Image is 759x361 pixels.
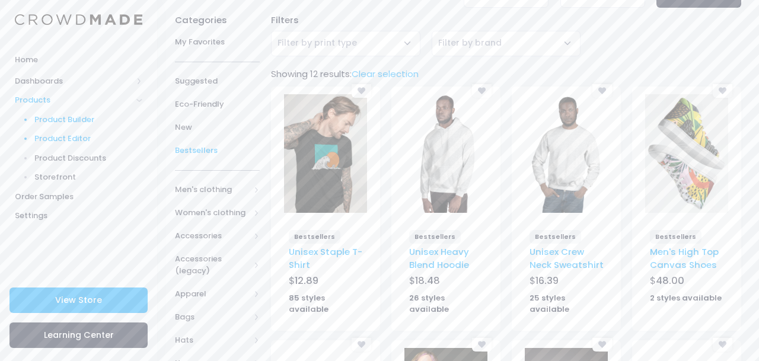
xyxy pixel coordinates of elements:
span: Eco-Friendly [175,98,260,110]
span: 12.89 [295,274,318,287]
strong: 85 styles available [289,292,329,315]
span: Learning Center [44,329,114,341]
span: Bestsellers [650,230,702,243]
span: Men's clothing [175,184,250,196]
span: Storefront [34,171,143,183]
strong: 25 styles available [530,292,569,315]
a: Learning Center [9,322,148,348]
span: Bestsellers [530,230,582,243]
a: Unisex Heavy Blend Hoodie [409,245,469,271]
span: Dashboards [15,75,132,87]
span: Product Builder [34,114,143,126]
div: Categories [175,8,260,27]
span: Apparel [175,288,250,300]
strong: 2 styles available [650,292,722,304]
span: Order Samples [15,191,142,203]
span: 16.39 [535,274,559,287]
span: My Favorites [175,36,260,48]
span: Product Discounts [34,152,143,164]
span: Bestsellers [409,230,461,243]
a: Clear selection [352,68,419,80]
span: Accessories [175,230,250,242]
div: $ [289,274,363,290]
span: Filter by brand [432,31,581,56]
a: Unisex Staple T-Shirt [289,245,362,271]
span: Settings [15,210,142,222]
span: Women's clothing [175,207,250,219]
span: Suggested [175,75,260,87]
span: View Store [55,294,102,306]
a: Bestsellers [175,139,260,162]
a: Eco-Friendly [175,93,260,116]
div: $ [530,274,604,290]
img: Logo [15,14,142,25]
span: 48.00 [656,274,684,287]
span: Accessories (legacy) [175,253,250,276]
span: Home [15,54,142,66]
div: $ [409,274,483,290]
a: New [175,116,260,139]
span: Bags [175,311,250,323]
span: Products [15,94,132,106]
a: Suggested [175,70,260,93]
span: New [175,122,260,133]
a: Unisex Crew Neck Sweatshirt [530,245,604,271]
span: 18.48 [415,274,440,287]
span: Bestsellers [175,145,260,156]
a: Men's High Top Canvas Shoes [650,245,719,271]
div: Showing 12 results: [266,68,747,81]
span: Product Editor [34,133,143,145]
a: View Store [9,287,148,313]
span: Filter by brand [438,37,502,49]
div: Filters [266,14,747,27]
div: $ [650,274,724,290]
a: My Favorites [175,31,260,54]
span: Hats [175,334,250,346]
span: Filter by print type [278,37,357,49]
span: Filter by print type [271,31,420,56]
strong: 26 styles available [409,292,449,315]
span: Bestsellers [289,230,341,243]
